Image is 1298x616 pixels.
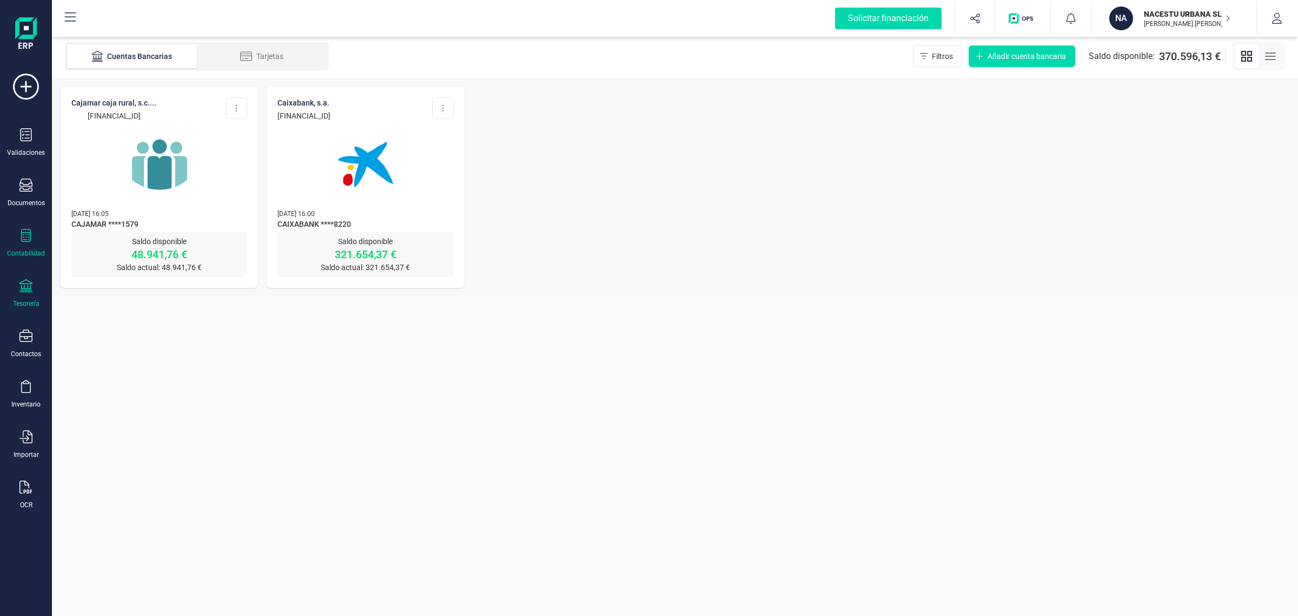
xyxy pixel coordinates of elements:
div: Solicitar financiación [835,8,942,29]
div: Contabilidad [7,249,45,258]
p: [FINANCIAL_ID] [71,110,156,121]
div: Importar [14,450,39,459]
p: [FINANCIAL_ID] [277,110,330,121]
div: Tesorería [13,299,39,308]
p: 48.941,76 € [71,247,247,262]
button: Logo de OPS [1002,1,1044,36]
div: Cuentas Bancarias [89,51,175,62]
img: Logo Finanedi [15,17,37,52]
span: 370.596,13 € [1159,49,1221,64]
p: NACESTU URBANA SL [1144,9,1230,19]
span: [DATE] 16:00 [277,210,315,218]
span: Filtros [932,51,953,62]
button: Solicitar financiación [822,1,955,36]
p: CAJAMAR CAJA RURAL, S.C.... [71,97,156,108]
div: Contactos [11,350,41,358]
div: Inventario [11,400,41,409]
p: Saldo disponible [71,236,247,247]
p: Saldo actual: 48.941,76 € [71,262,247,273]
span: Saldo disponible: [1089,50,1155,63]
button: NANACESTU URBANA SL[PERSON_NAME] [PERSON_NAME] [1105,1,1243,36]
div: Tarjetas [218,51,305,62]
div: OCR [20,501,32,509]
span: Añadir cuenta bancaria [988,51,1066,62]
div: Validaciones [7,148,45,157]
p: [PERSON_NAME] [PERSON_NAME] [1144,19,1230,28]
img: Logo de OPS [1009,13,1037,24]
span: [DATE] 16:05 [71,210,109,218]
button: Añadir cuenta bancaria [969,45,1075,67]
div: Documentos [8,199,45,207]
div: NA [1109,6,1133,30]
p: Saldo actual: 321.654,37 € [277,262,453,273]
p: CAIXABANK, S.A. [277,97,330,108]
p: 321.654,37 € [277,247,453,262]
button: Filtros [913,45,962,67]
p: Saldo disponible [277,236,453,247]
